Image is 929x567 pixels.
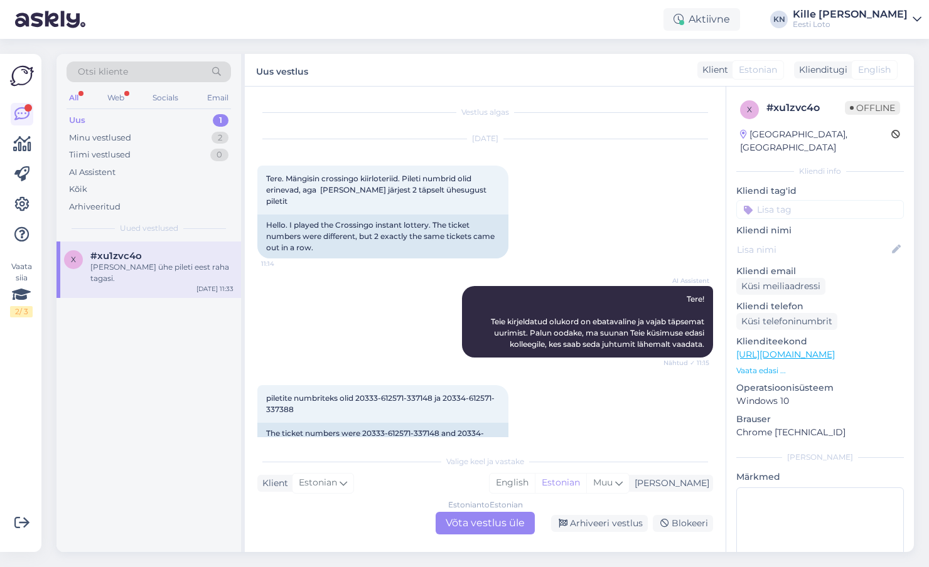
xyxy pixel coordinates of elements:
p: Kliendi email [736,265,904,278]
span: #xu1zvc4o [90,250,142,262]
div: English [490,474,535,492]
p: Märkmed [736,470,904,484]
div: 2 [212,132,228,144]
div: Socials [150,90,181,106]
div: Tiimi vestlused [69,149,131,161]
span: Offline [845,101,900,115]
span: Tere. Mängisin crossingo kiirloteriid. Pileti numbrid olid erinevad, aga [PERSON_NAME] järjest 2 ... [266,174,488,206]
div: 0 [210,149,228,161]
div: Vestlus algas [257,107,713,118]
span: Nähtud ✓ 11:15 [662,358,709,368]
p: Kliendi nimi [736,224,904,237]
div: Estonian [535,474,586,492]
div: [GEOGRAPHIC_DATA], [GEOGRAPHIC_DATA] [740,128,891,154]
div: Valige keel ja vastake [257,456,713,467]
div: Eesti Loto [793,19,908,29]
div: [PERSON_NAME] [736,452,904,463]
p: Vaata edasi ... [736,365,904,376]
div: [PERSON_NAME] [630,477,709,490]
a: Kille [PERSON_NAME]Eesti Loto [793,9,921,29]
div: [PERSON_NAME] ühe pileti eest raha tagasi. [90,262,234,284]
p: Klienditeekond [736,335,904,348]
div: Arhiveeritud [69,201,121,213]
span: Otsi kliente [78,65,128,78]
div: Klienditugi [794,63,847,77]
div: [DATE] 11:33 [196,284,234,294]
div: The ticket numbers were 20333-612571-337148 and 20334-612571-337388 [257,423,508,455]
input: Lisa tag [736,200,904,219]
div: Hello. I played the Crossingo instant lottery. The ticket numbers were different, but 2 exactly t... [257,215,508,258]
span: Tere! Teie kirjeldatud olukord on ebatavaline ja vajab täpsemat uurimist. Palun oodake, ma suunan... [491,294,706,349]
div: Vaata siia [10,261,33,317]
div: AI Assistent [69,166,115,179]
div: Klient [257,477,288,490]
span: Uued vestlused [120,223,178,234]
span: Muu [593,477,613,488]
p: Chrome [TECHNICAL_ID] [736,426,904,439]
label: Uus vestlus [256,61,308,78]
p: Kliendi telefon [736,300,904,313]
div: KN [770,11,788,28]
div: All [67,90,81,106]
span: 11:14 [261,259,308,268]
div: Kliendi info [736,166,904,177]
div: Kõik [69,183,87,196]
div: Blokeeri [653,515,713,532]
p: Brauser [736,413,904,426]
div: Email [205,90,231,106]
div: Minu vestlused [69,132,131,144]
span: English [858,63,891,77]
div: 1 [213,114,228,127]
div: Arhiveeri vestlus [551,515,648,532]
div: Küsi meiliaadressi [736,278,825,295]
span: Estonian [299,476,337,490]
a: [URL][DOMAIN_NAME] [736,349,835,360]
p: Operatsioonisüsteem [736,381,904,395]
div: Estonian to Estonian [448,499,523,511]
img: Askly Logo [10,64,34,88]
div: Võta vestlus üle [436,512,535,534]
div: Klient [697,63,728,77]
div: Uus [69,114,85,127]
div: Küsi telefoninumbrit [736,313,837,330]
input: Lisa nimi [737,243,889,257]
p: Windows 10 [736,395,904,408]
div: Web [105,90,127,106]
span: Estonian [739,63,777,77]
div: [DATE] [257,133,713,144]
span: x [747,105,752,114]
div: Aktiivne [663,8,740,31]
span: AI Assistent [662,276,709,285]
p: Kliendi tag'id [736,184,904,198]
div: 2 / 3 [10,306,33,317]
div: Kille [PERSON_NAME] [793,9,908,19]
div: # xu1zvc4o [766,100,845,115]
span: piletite numbriteks olid 20333-612571-337148 ja 20334-612571-337388 [266,393,495,414]
span: x [71,255,76,264]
